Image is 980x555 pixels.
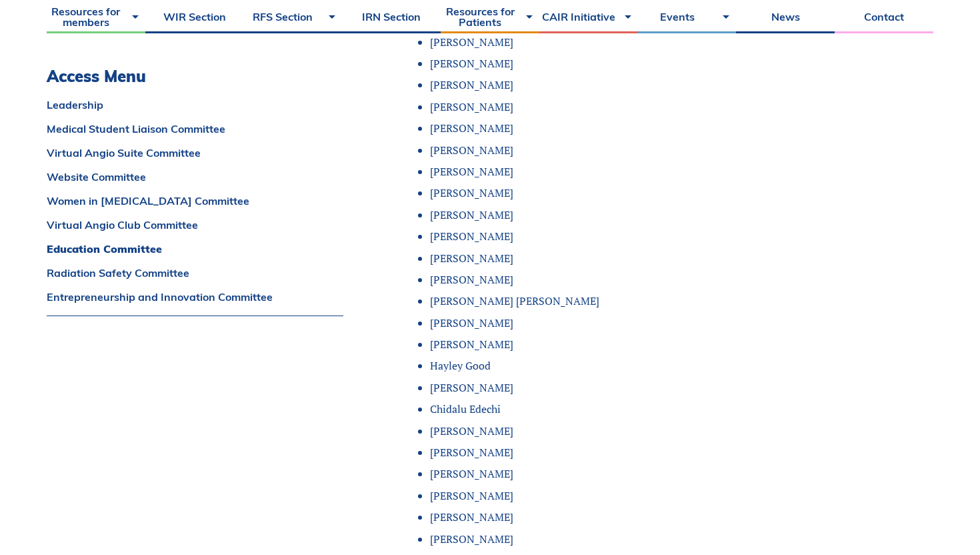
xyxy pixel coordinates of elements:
a: Radiation Safety Committee [47,267,343,278]
a: Leadership [47,99,343,110]
li: [PERSON_NAME] [430,207,833,222]
li: [PERSON_NAME] [430,466,833,481]
a: Medical Student Liaison Committee [47,123,343,134]
li: [PERSON_NAME] [430,272,833,287]
a: Women in [MEDICAL_DATA] Committee [47,195,343,206]
a: Entrepreneurship and Innovation Committee [47,292,343,302]
li: Hayley Good [430,358,833,373]
li: [PERSON_NAME] [430,35,833,49]
a: Website Committee [47,171,343,182]
li: [PERSON_NAME] [430,510,833,524]
li: [PERSON_NAME] [430,445,833,460]
li: [PERSON_NAME] [430,380,833,395]
li: [PERSON_NAME] [430,488,833,503]
li: [PERSON_NAME] [430,316,833,330]
h3: Access Menu [47,67,343,86]
li: [PERSON_NAME] [430,251,833,265]
li: [PERSON_NAME] [430,185,833,200]
li: [PERSON_NAME] [430,121,833,135]
a: Virtual Angio Suite Committee [47,147,343,158]
li: Chidalu Edechi [430,402,833,416]
li: [PERSON_NAME] [430,77,833,92]
li: [PERSON_NAME] [430,99,833,114]
li: [PERSON_NAME] [PERSON_NAME] [430,294,833,308]
li: [PERSON_NAME] [430,164,833,179]
li: [PERSON_NAME] [430,56,833,71]
li: [PERSON_NAME] [430,143,833,157]
li: [PERSON_NAME] [430,337,833,352]
a: Virtual Angio Club Committee [47,219,343,230]
a: Education Committee [47,243,343,254]
li: [PERSON_NAME] [430,532,833,546]
li: [PERSON_NAME] [430,424,833,438]
li: [PERSON_NAME] [430,229,833,243]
